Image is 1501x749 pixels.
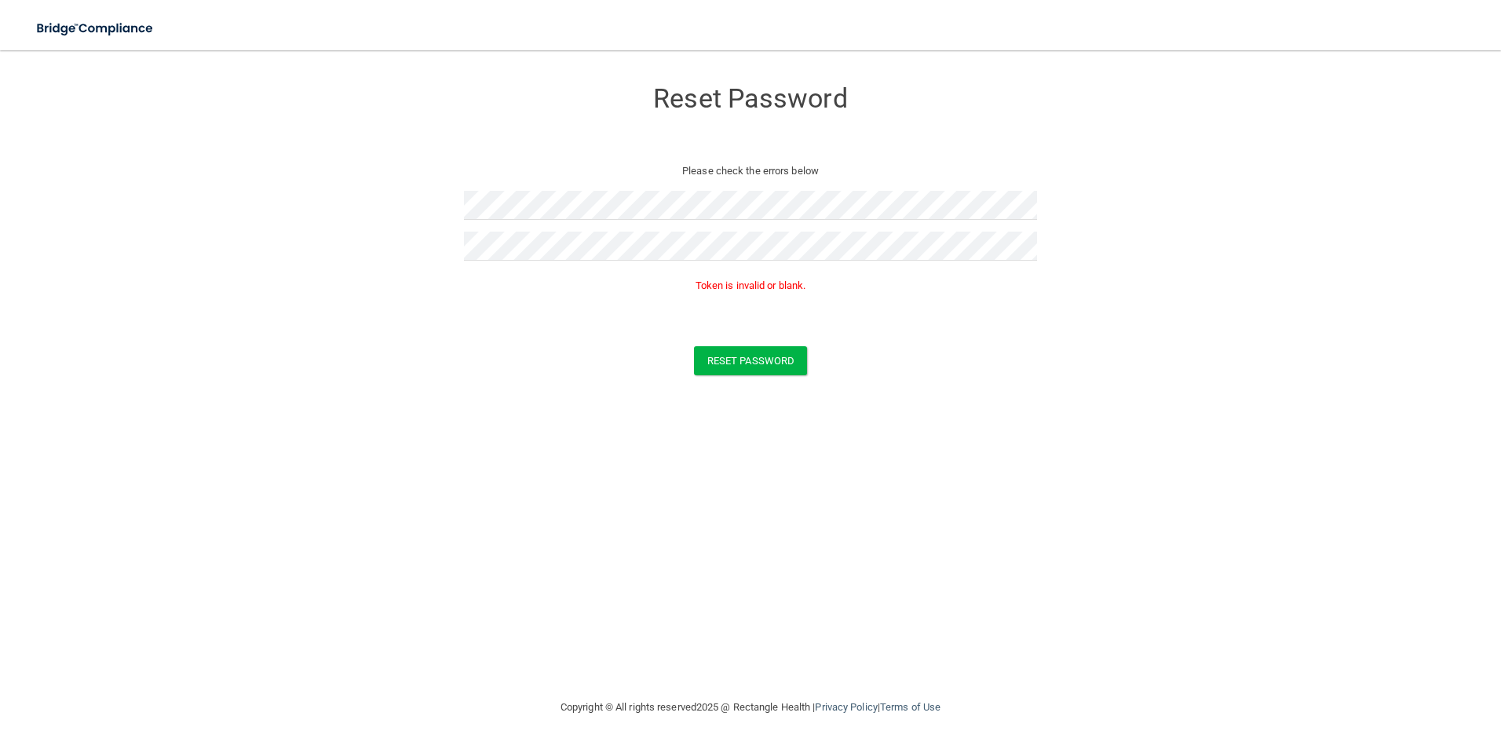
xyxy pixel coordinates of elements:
[815,701,877,713] a: Privacy Policy
[24,13,168,45] img: bridge_compliance_login_screen.278c3ca4.svg
[464,276,1037,295] p: Token is invalid or blank.
[880,701,940,713] a: Terms of Use
[464,84,1037,113] h3: Reset Password
[464,682,1037,733] div: Copyright © All rights reserved 2025 @ Rectangle Health | |
[694,346,807,375] button: Reset Password
[476,162,1025,181] p: Please check the errors below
